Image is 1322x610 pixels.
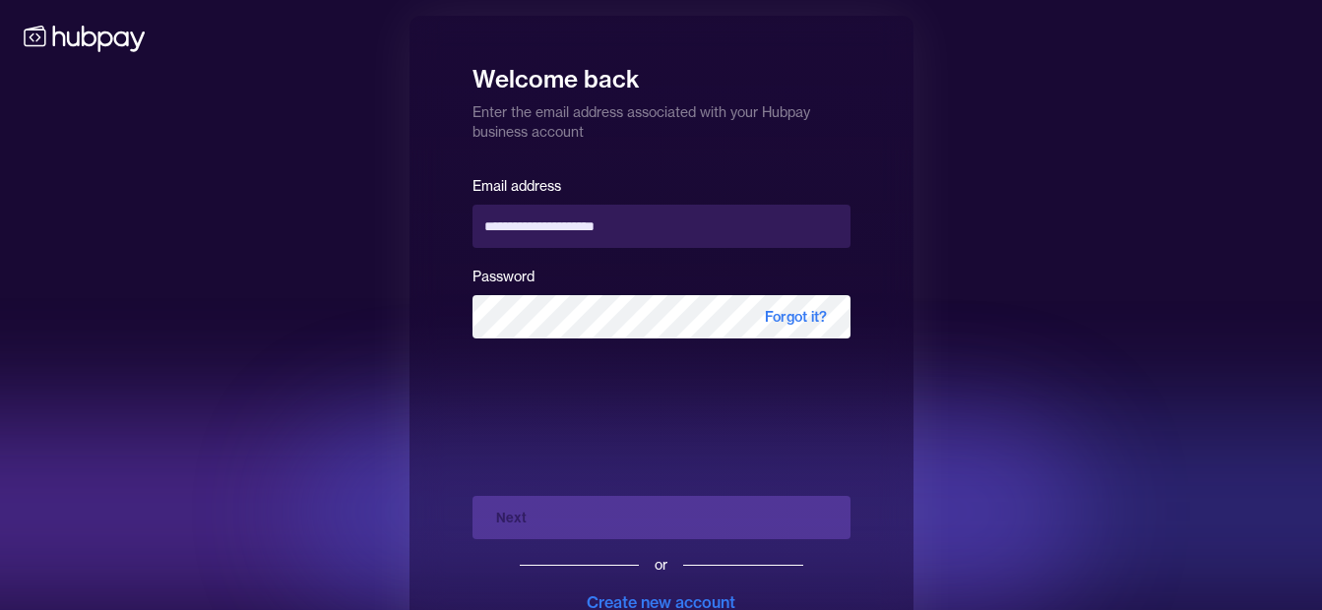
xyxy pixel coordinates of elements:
[655,555,667,575] div: or
[472,177,561,195] label: Email address
[472,268,535,285] label: Password
[472,51,850,94] h1: Welcome back
[472,94,850,142] p: Enter the email address associated with your Hubpay business account
[741,295,850,338] span: Forgot it?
